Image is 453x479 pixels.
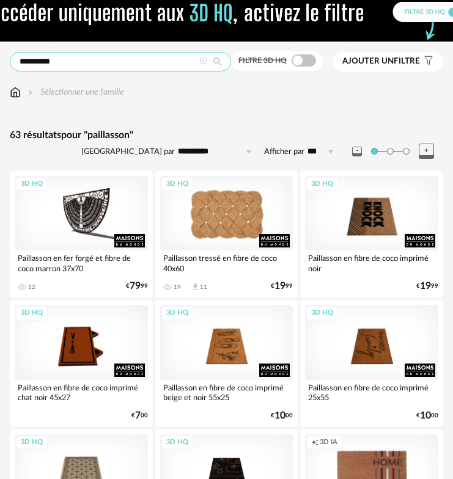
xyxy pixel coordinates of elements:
[15,250,148,275] div: Paillasson en fer forgé et fibre de coco marron 37x70
[130,282,141,290] span: 79
[264,147,304,157] label: Afficher par
[126,282,148,290] div: € 99
[238,57,287,64] span: Filtre 3D HQ
[135,412,141,420] span: 7
[305,380,438,404] div: Paillasson en fibre de coco imprimé 25x55
[342,57,394,65] span: Ajouter un
[174,283,181,291] div: 19
[305,250,438,275] div: Paillasson en fibre de coco imprimé noir
[81,147,175,157] label: [GEOGRAPHIC_DATA] par
[416,412,438,420] div: € 00
[155,171,298,298] a: 3D HQ Paillasson tressé en fibre de coco 40x60 19 Download icon 11 €1999
[161,177,194,192] div: 3D HQ
[191,282,200,291] span: Download icon
[271,282,293,290] div: € 99
[420,412,431,420] span: 10
[274,282,285,290] span: 19
[15,435,48,450] div: 3D HQ
[420,282,431,290] span: 19
[131,412,148,420] div: € 00
[420,56,434,67] span: Filter icon
[160,250,293,275] div: Paillasson tressé en fibre de coco 40x60
[161,435,194,450] div: 3D HQ
[61,130,133,140] span: pour "paillasson"
[200,283,207,291] div: 11
[306,177,339,192] div: 3D HQ
[300,171,443,298] a: 3D HQ Paillasson en fibre de coco imprimé noir €1999
[342,56,420,67] span: filtre
[10,171,153,298] a: 3D HQ Paillasson en fer forgé et fibre de coco marron 37x70 12 €7999
[15,380,148,404] div: Paillasson en fibre de coco imprimé chat noir 45x27
[320,438,337,447] span: 3D IA
[311,438,319,447] span: Creation icon
[15,305,48,321] div: 3D HQ
[28,283,35,291] div: 12
[155,300,298,426] a: 3D HQ Paillasson en fibre de coco imprimé beige et noir 55x25 €1000
[306,305,339,321] div: 3D HQ
[416,282,438,290] div: € 99
[15,177,48,192] div: 3D HQ
[160,380,293,404] div: Paillasson en fibre de coco imprimé beige et noir 55x25
[10,300,153,426] a: 3D HQ Paillasson en fibre de coco imprimé chat noir 45x27 €700
[26,86,35,98] img: svg+xml;base64,PHN2ZyB3aWR0aD0iMTYiIGhlaWdodD0iMTYiIHZpZXdCb3g9IjAgMCAxNiAxNiIgZmlsbD0ibm9uZSIgeG...
[300,300,443,426] a: 3D HQ Paillasson en fibre de coco imprimé 25x55 €1000
[10,129,443,142] div: 63 résultats
[271,412,293,420] div: € 00
[274,412,285,420] span: 10
[333,52,443,71] button: Ajouter unfiltre Filter icon
[161,305,194,321] div: 3D HQ
[10,86,21,98] img: svg+xml;base64,PHN2ZyB3aWR0aD0iMTYiIGhlaWdodD0iMTciIHZpZXdCb3g9IjAgMCAxNiAxNyIgZmlsbD0ibm9uZSIgeG...
[26,86,124,98] div: Sélectionner une famille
